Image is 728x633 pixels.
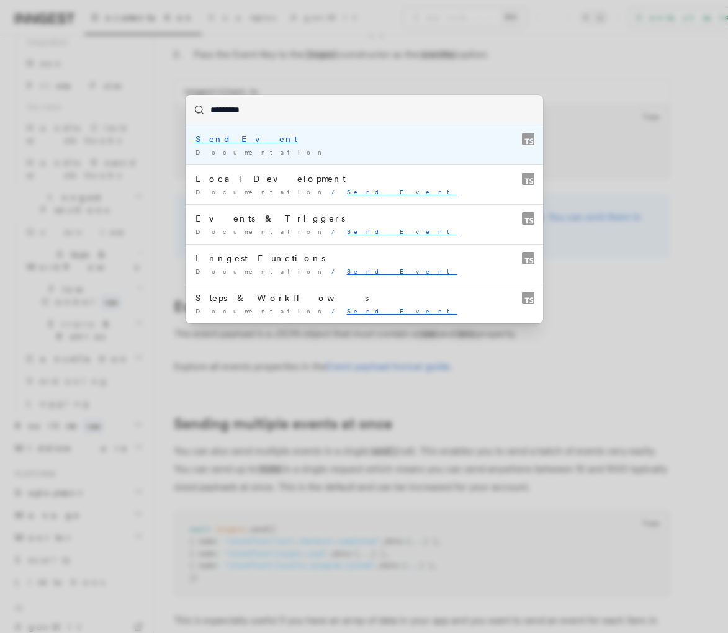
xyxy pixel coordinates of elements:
[331,228,342,235] span: /
[195,134,297,144] mark: Send Event
[347,188,457,195] mark: Send Event
[195,307,326,315] span: Documentation
[195,148,326,156] span: Documentation
[195,188,326,195] span: Documentation
[331,267,342,275] span: /
[347,228,457,235] mark: Send Event
[195,212,533,225] div: Events & Triggers
[195,267,326,275] span: Documentation
[331,307,342,315] span: /
[195,228,326,235] span: Documentation
[195,252,533,264] div: Inngest Functions
[347,267,457,275] mark: Send Event
[347,307,457,315] mark: Send Event
[195,173,533,185] div: Local Development
[331,188,342,195] span: /
[195,292,533,304] div: Steps & Workflows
